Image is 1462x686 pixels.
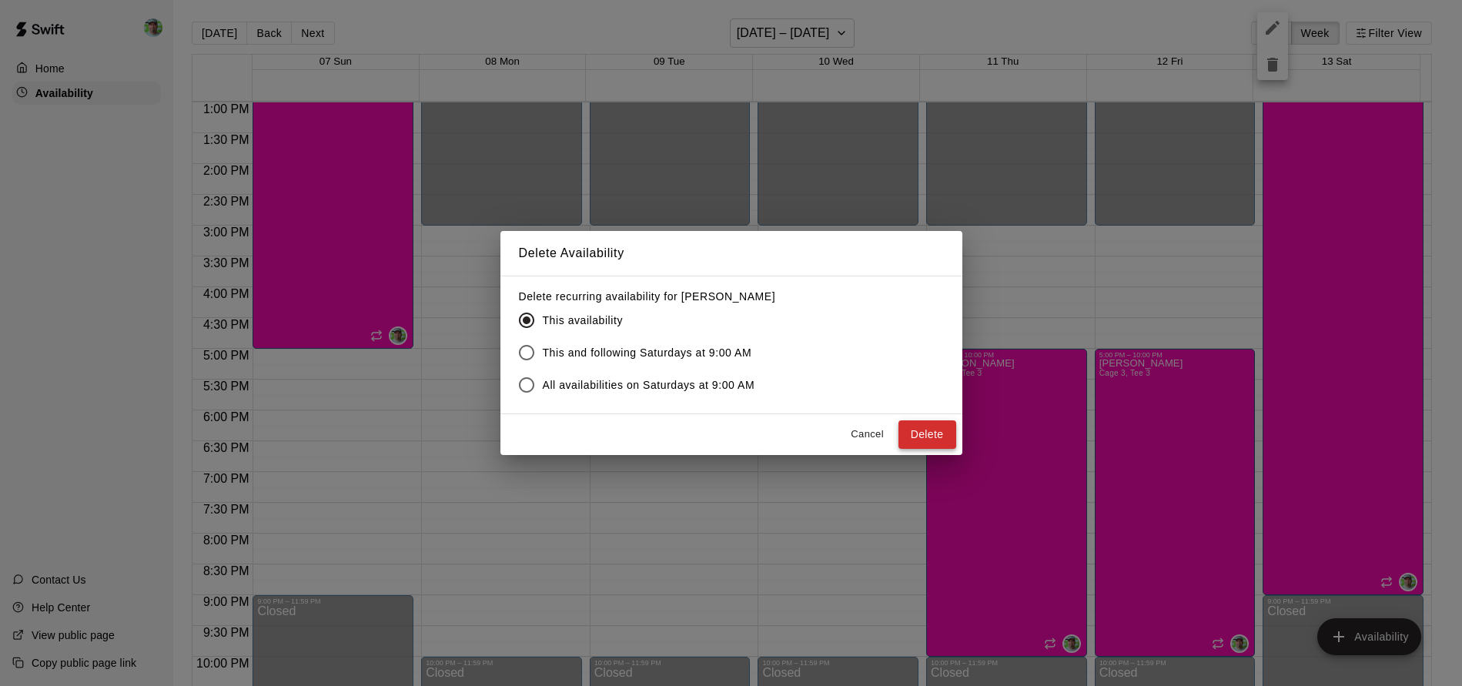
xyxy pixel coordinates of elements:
span: This availability [543,313,623,329]
span: All availabilities on Saturdays at 9:00 AM [543,377,755,393]
h2: Delete Availability [500,231,962,276]
button: Cancel [843,423,892,447]
span: This and following Saturdays at 9:00 AM [543,345,752,361]
label: Delete recurring availability for [PERSON_NAME] [519,289,776,304]
button: Delete [898,420,956,449]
